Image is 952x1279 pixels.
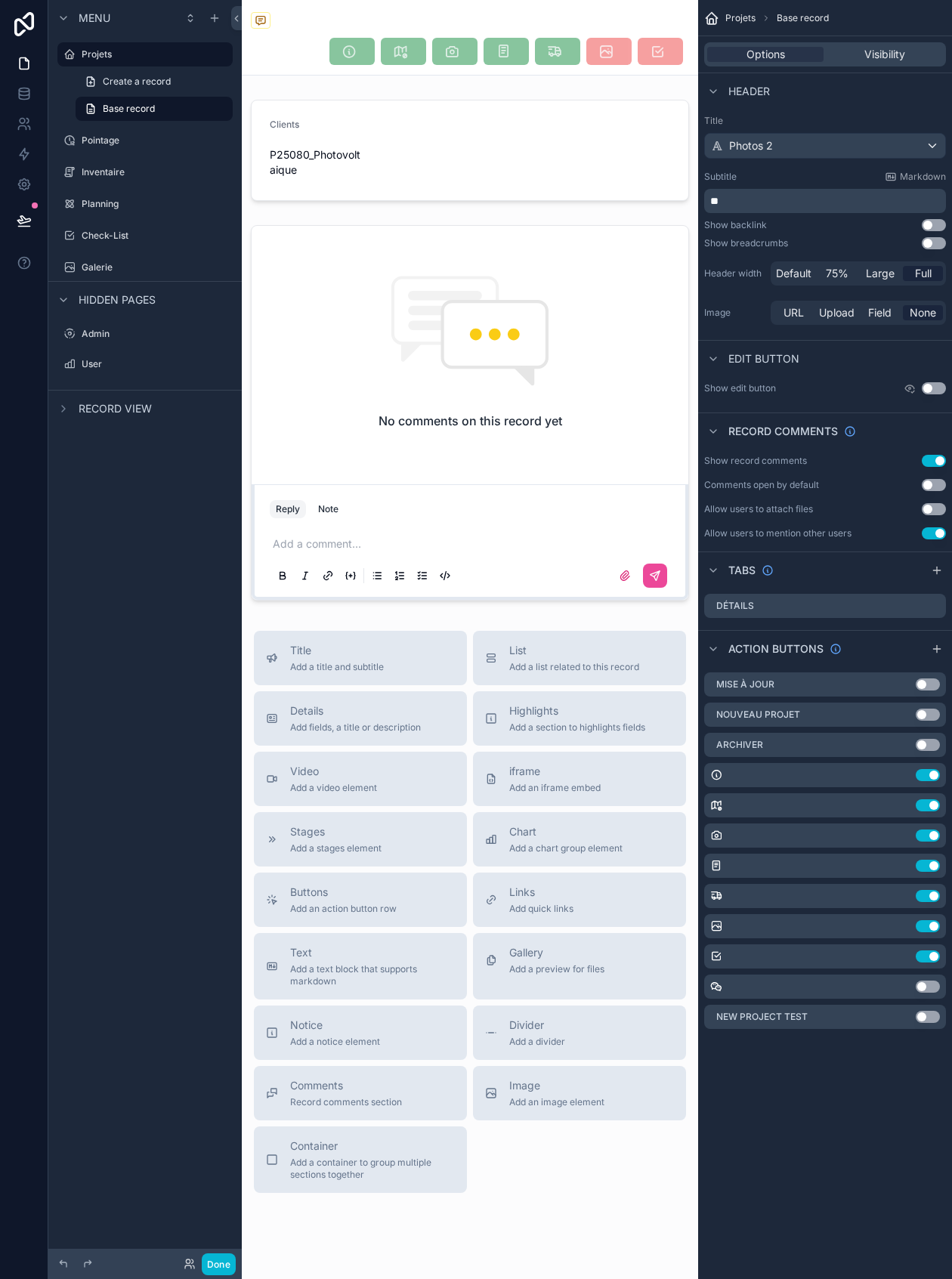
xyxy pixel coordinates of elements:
button: Done [202,1253,236,1275]
button: Photos 2 [704,133,946,159]
button: TextAdd a text block that supports markdown [254,933,467,999]
label: Inventaire [82,166,230,178]
span: iframe [509,764,601,779]
span: Links [509,885,573,900]
div: Allow users to mention other users [704,527,852,539]
button: LinksAdd quick links [473,873,686,927]
span: Add quick links [509,903,573,915]
label: Title [704,115,946,127]
span: Chart [509,824,623,839]
button: HighlightsAdd a section to highlights fields [473,691,686,746]
span: None [910,305,936,320]
span: Add a stages element [290,842,382,854]
span: Base record [777,12,829,24]
span: Video [290,764,377,779]
label: Détails [716,600,754,612]
button: VideoAdd a video element [254,752,467,806]
span: Gallery [509,945,604,960]
span: Projets [725,12,756,24]
span: 75% [826,266,848,281]
button: StagesAdd a stages element [254,812,467,867]
span: Add an image element [509,1096,604,1108]
button: CommentsRecord comments section [254,1066,467,1120]
span: Add a divider [509,1036,565,1048]
a: Inventaire [57,160,233,184]
a: Markdown [885,171,946,183]
label: Admin [82,328,230,340]
span: Base record [103,103,155,115]
div: scrollable content [704,189,946,213]
span: Record comments section [290,1096,402,1108]
span: Add a preview for files [509,963,604,975]
a: Planning [57,192,233,216]
div: Show backlink [704,219,767,231]
span: List [509,643,639,658]
span: Visibility [864,47,905,62]
span: Title [290,643,384,658]
div: Show record comments [704,455,807,467]
span: Add a video element [290,782,377,794]
label: Nouveau projet [716,709,800,721]
span: URL [784,305,804,320]
label: Image [704,307,765,319]
span: Record comments [728,424,838,439]
span: Field [868,305,892,320]
span: Photos 2 [729,138,773,153]
div: Comments open by default [704,479,819,491]
span: Tabs [728,563,756,578]
a: Projets [57,42,233,66]
span: Add a section to highlights fields [509,721,645,734]
button: TitleAdd a title and subtitle [254,631,467,685]
a: Galerie [57,255,233,280]
div: Show breadcrumbs [704,237,788,249]
span: Add a notice element [290,1036,380,1048]
span: Add fields, a title or description [290,721,421,734]
button: NoticeAdd a notice element [254,1006,467,1060]
span: Markdown [900,171,946,183]
label: New Project Test [716,1011,808,1023]
span: Create a record [103,76,171,88]
a: Create a record [76,70,233,94]
button: ImageAdd an image element [473,1066,686,1120]
span: Text [290,945,455,960]
label: Header width [704,267,765,280]
span: Upload [819,305,855,320]
span: Action buttons [728,641,824,656]
a: Check-List [57,224,233,248]
span: Buttons [290,885,397,900]
span: Divider [509,1018,565,1033]
span: Add a chart group element [509,842,623,854]
button: ButtonsAdd an action button row [254,873,467,927]
span: Large [866,266,895,281]
span: Header [728,84,770,99]
span: Options [746,47,785,62]
label: Subtitle [704,171,737,183]
span: Add a text block that supports markdown [290,963,455,987]
label: Check-List [82,230,230,242]
span: Add a container to group multiple sections together [290,1157,455,1181]
a: Admin [57,322,233,346]
span: Menu [79,11,110,26]
button: iframeAdd an iframe embed [473,752,686,806]
span: Highlights [509,703,645,718]
span: Add an action button row [290,903,397,915]
span: Full [915,266,932,281]
span: Add a title and subtitle [290,661,384,673]
span: Add an iframe embed [509,782,601,794]
span: Stages [290,824,382,839]
button: ContainerAdd a container to group multiple sections together [254,1126,467,1193]
button: ListAdd a list related to this record [473,631,686,685]
span: Notice [290,1018,380,1033]
div: Allow users to attach files [704,503,813,515]
button: GalleryAdd a preview for files [473,933,686,999]
span: Record view [79,401,152,416]
button: DividerAdd a divider [473,1006,686,1060]
label: Pointage [82,134,230,147]
a: User [57,352,233,376]
button: DetailsAdd fields, a title or description [254,691,467,746]
span: Details [290,703,421,718]
span: Container [290,1138,455,1154]
label: Galerie [82,261,230,273]
label: Projets [82,48,224,60]
label: Planning [82,198,230,210]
